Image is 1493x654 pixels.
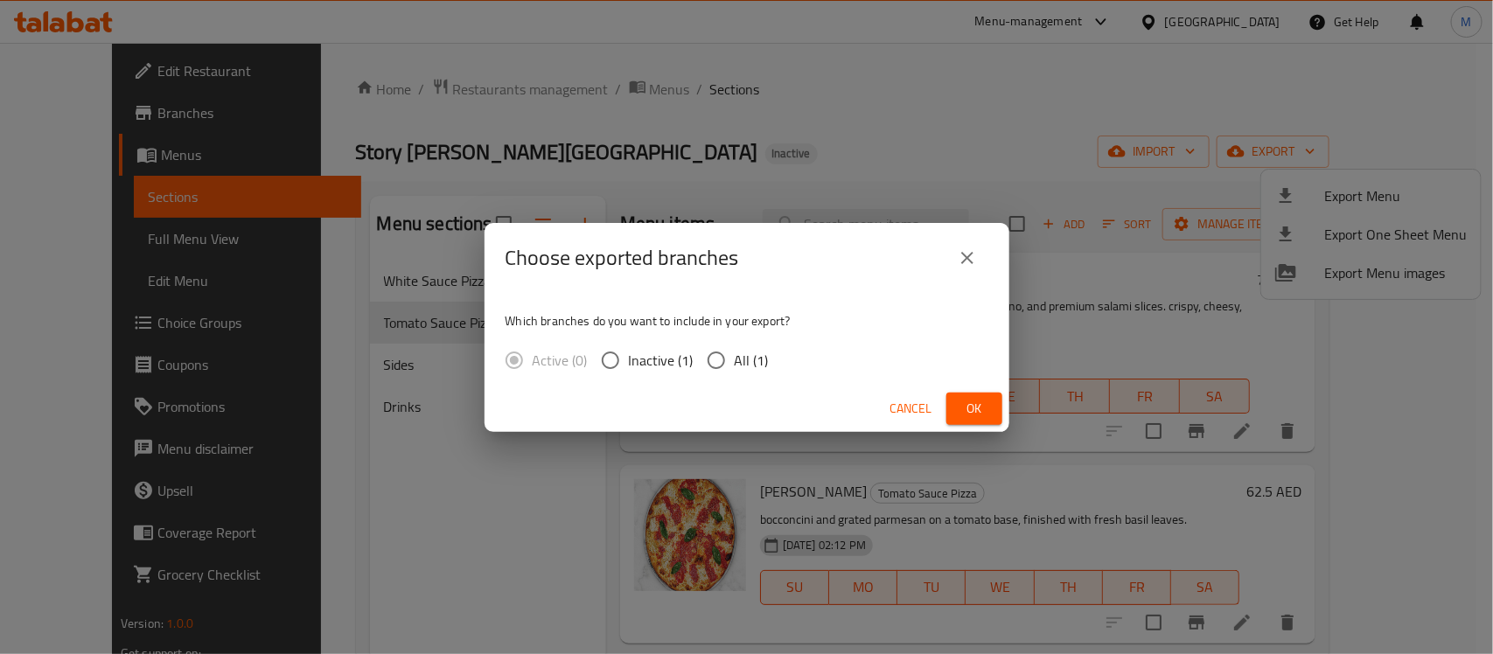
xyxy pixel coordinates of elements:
[883,393,939,425] button: Cancel
[506,312,988,330] p: Which branches do you want to include in your export?
[946,237,988,279] button: close
[533,350,588,371] span: Active (0)
[890,398,932,420] span: Cancel
[946,393,1002,425] button: Ok
[960,398,988,420] span: Ok
[735,350,769,371] span: All (1)
[629,350,694,371] span: Inactive (1)
[506,244,739,272] h2: Choose exported branches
